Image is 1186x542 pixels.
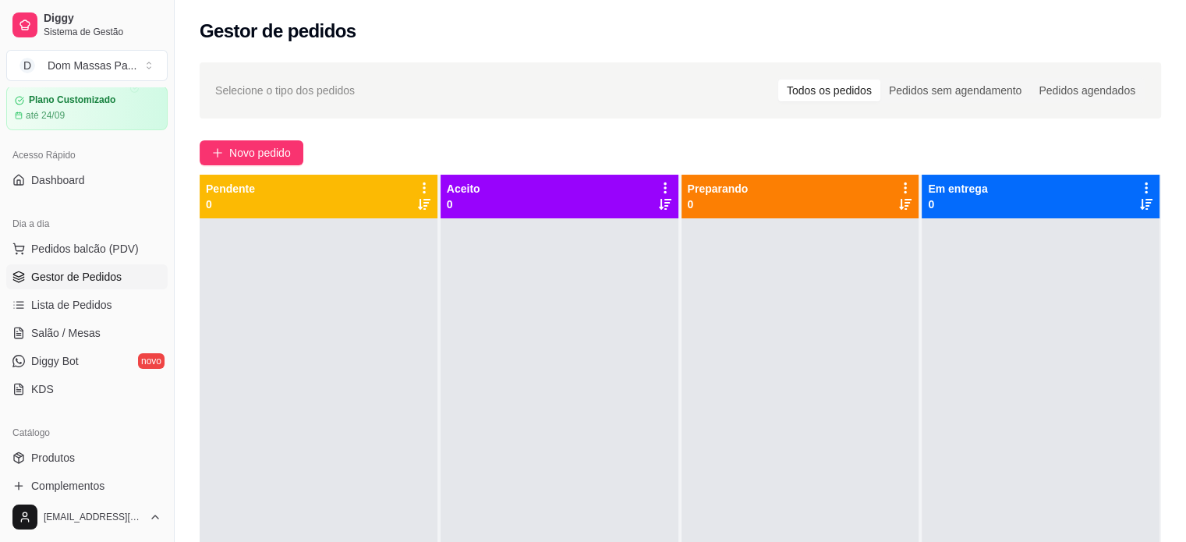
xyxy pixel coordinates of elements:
span: plus [212,147,223,158]
span: Gestor de Pedidos [31,269,122,285]
a: Lista de Pedidos [6,292,168,317]
span: Selecione o tipo dos pedidos [215,82,355,99]
article: Plano Customizado [29,94,115,106]
span: Produtos [31,450,75,466]
p: Pendente [206,181,255,197]
span: KDS [31,381,54,397]
button: Select a team [6,50,168,81]
span: Lista de Pedidos [31,297,112,313]
span: Novo pedido [229,144,291,161]
p: 0 [206,197,255,212]
span: [EMAIL_ADDRESS][DOMAIN_NAME] [44,511,143,523]
div: Catálogo [6,420,168,445]
a: Plano Customizadoaté 24/09 [6,86,168,130]
span: D [19,58,35,73]
a: Dashboard [6,168,168,193]
span: Complementos [31,478,104,494]
p: 0 [928,197,987,212]
span: Salão / Mesas [31,325,101,341]
p: 0 [688,197,749,212]
a: Produtos [6,445,168,470]
a: Diggy Botnovo [6,349,168,374]
article: até 24/09 [26,109,65,122]
button: Pedidos balcão (PDV) [6,236,168,261]
button: [EMAIL_ADDRESS][DOMAIN_NAME] [6,498,168,536]
div: Dom Massas Pa ... [48,58,136,73]
span: Diggy [44,12,161,26]
div: Pedidos agendados [1030,80,1144,101]
span: Diggy Bot [31,353,79,369]
span: Dashboard [31,172,85,188]
p: 0 [447,197,480,212]
p: Preparando [688,181,749,197]
div: Acesso Rápido [6,143,168,168]
a: Salão / Mesas [6,321,168,345]
div: Todos os pedidos [778,80,880,101]
button: Novo pedido [200,140,303,165]
a: KDS [6,377,168,402]
p: Aceito [447,181,480,197]
span: Pedidos balcão (PDV) [31,241,139,257]
a: Gestor de Pedidos [6,264,168,289]
p: Em entrega [928,181,987,197]
div: Dia a dia [6,211,168,236]
span: Sistema de Gestão [44,26,161,38]
a: Complementos [6,473,168,498]
a: DiggySistema de Gestão [6,6,168,44]
div: Pedidos sem agendamento [880,80,1030,101]
h2: Gestor de pedidos [200,19,356,44]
